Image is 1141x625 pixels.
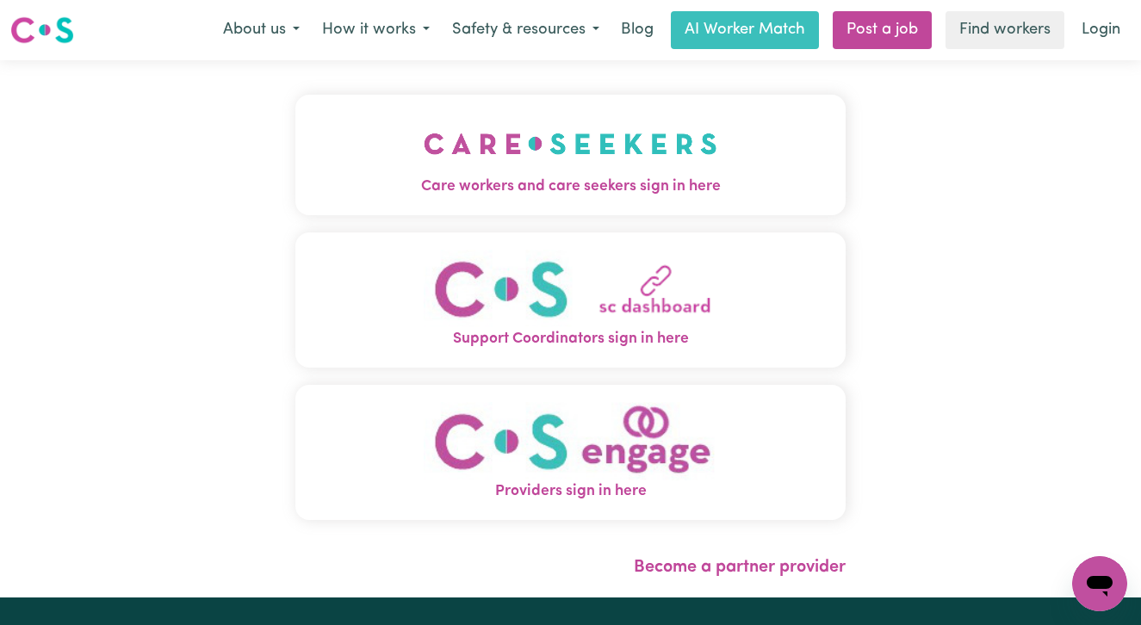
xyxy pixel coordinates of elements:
a: Become a partner provider [634,559,846,576]
button: How it works [311,12,441,48]
button: Providers sign in here [295,385,846,520]
button: Support Coordinators sign in here [295,232,846,368]
a: Post a job [833,11,932,49]
a: AI Worker Match [671,11,819,49]
button: Safety & resources [441,12,611,48]
button: Care workers and care seekers sign in here [295,95,846,215]
span: Providers sign in here [295,480,846,503]
iframe: Button to launch messaging window [1072,556,1127,611]
img: Careseekers logo [10,15,74,46]
a: Careseekers logo [10,10,74,50]
a: Login [1071,11,1131,49]
a: Blog [611,11,664,49]
span: Support Coordinators sign in here [295,328,846,350]
span: Care workers and care seekers sign in here [295,176,846,198]
a: Find workers [946,11,1064,49]
button: About us [212,12,311,48]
